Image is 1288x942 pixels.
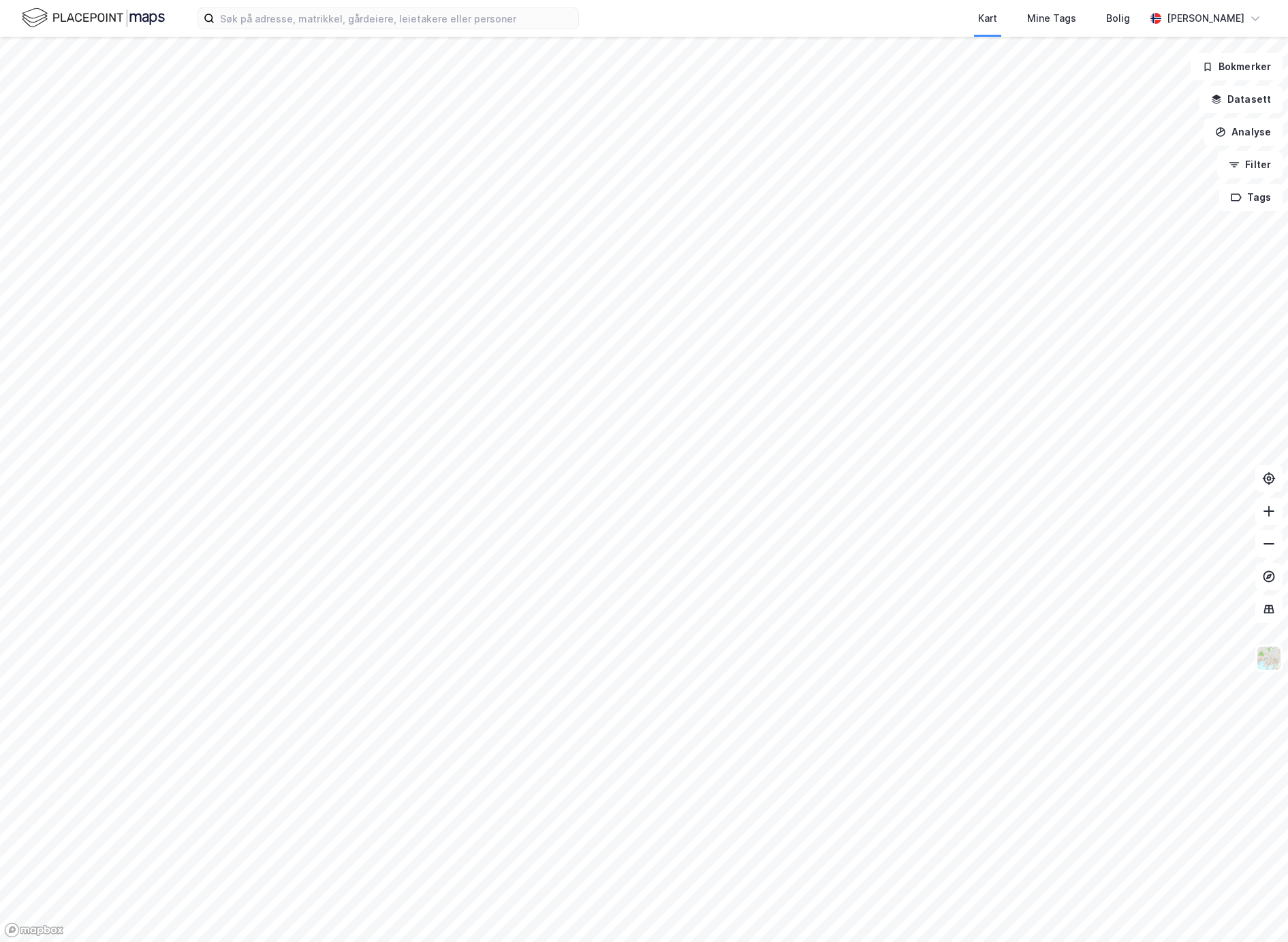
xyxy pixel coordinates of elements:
div: Bolig [1106,10,1130,27]
div: [PERSON_NAME] [1167,10,1244,27]
iframe: Chat Widget [1220,877,1288,942]
div: Kart [978,10,997,27]
input: Søk på adresse, matrikkel, gårdeiere, leietakere eller personer [215,8,578,29]
div: Mine Tags [1027,10,1076,27]
img: logo.f888ab2527a4732fd821a326f86c7f29.svg [22,6,165,30]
